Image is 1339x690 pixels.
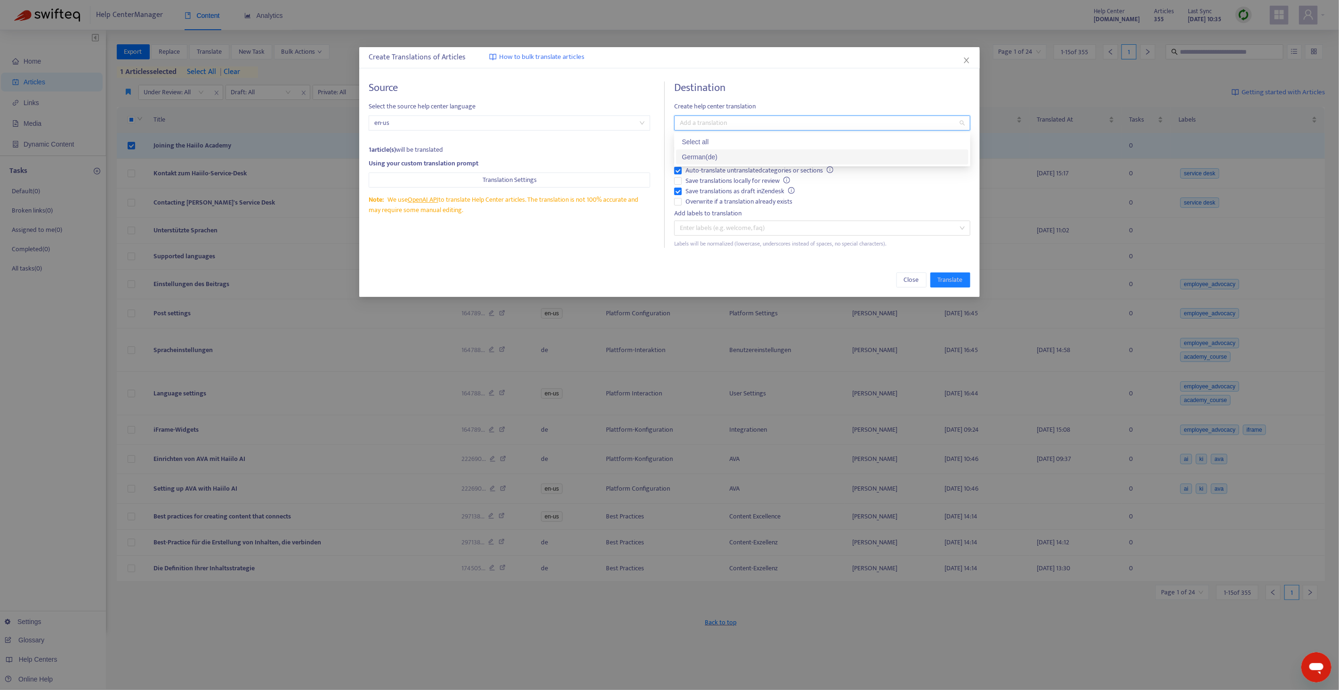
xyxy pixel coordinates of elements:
span: Save translations as draft in Zendesk [682,186,799,197]
span: info-circle [788,187,795,194]
img: image-link [489,53,497,61]
h4: Source [369,82,650,94]
button: Close [896,272,927,287]
button: Translate [930,272,970,287]
span: en-us [374,116,645,130]
span: info-circle [827,166,833,173]
iframe: Button to launch messaging window [1301,652,1331,682]
span: Create help center translation [674,101,970,112]
div: Create Translations of Articles [369,52,970,63]
span: Note: [369,194,384,205]
button: Translation Settings [369,172,650,188]
span: How to bulk translate articles [499,52,584,63]
span: Select the source help center language [369,101,650,112]
a: OpenAI API [408,194,438,205]
div: Labels will be normalized (lowercase, underscores instead of spaces, no special characters). [674,239,970,248]
div: German ( de ) [682,152,963,162]
span: Translation Settings [483,175,537,185]
div: will be translated [369,145,650,155]
span: Close [904,275,919,285]
div: Select all [676,134,968,149]
div: Using your custom translation prompt [369,158,650,169]
span: info-circle [783,177,790,183]
div: Add labels to translation [674,208,970,219]
h4: Destination [674,82,970,94]
div: Select all [682,137,963,147]
strong: 1 article(s) [369,144,396,155]
button: Close [961,55,972,66]
div: We use to translate Help Center articles. The translation is not 100% accurate and may require so... [369,195,650,215]
span: Overwrite if a translation already exists [682,197,796,207]
span: close [963,57,970,64]
span: Save translations locally for review [682,176,794,186]
a: How to bulk translate articles [489,52,584,63]
span: Auto-translate untranslated categories or sections [682,165,837,176]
